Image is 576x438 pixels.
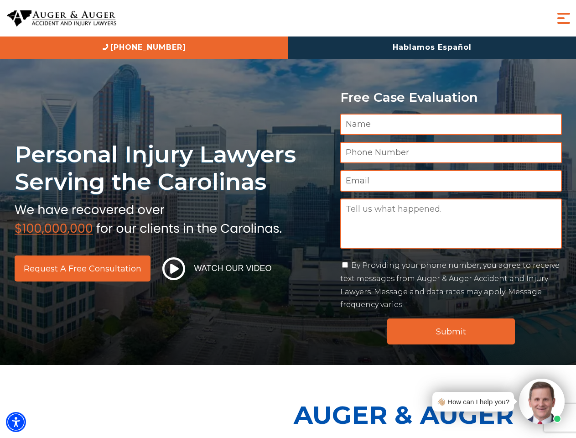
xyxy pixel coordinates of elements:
[387,318,515,344] input: Submit
[555,9,573,27] button: Menu
[519,379,565,424] img: Intaker widget Avatar
[340,90,562,104] p: Free Case Evaluation
[437,396,509,408] div: 👋🏼 How can I help you?
[294,392,571,438] p: Auger & Auger
[160,257,275,281] button: Watch Our Video
[340,114,562,135] input: Name
[15,255,150,282] a: Request a Free Consultation
[340,261,560,309] label: By Providing your phone number, you agree to receive text messages from Auger & Auger Accident an...
[15,141,329,196] h1: Personal Injury Lawyers Serving the Carolinas
[24,265,141,273] span: Request a Free Consultation
[6,412,26,432] div: Accessibility Menu
[7,10,116,27] img: Auger & Auger Accident and Injury Lawyers Logo
[15,200,282,235] img: sub text
[340,142,562,163] input: Phone Number
[340,170,562,192] input: Email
